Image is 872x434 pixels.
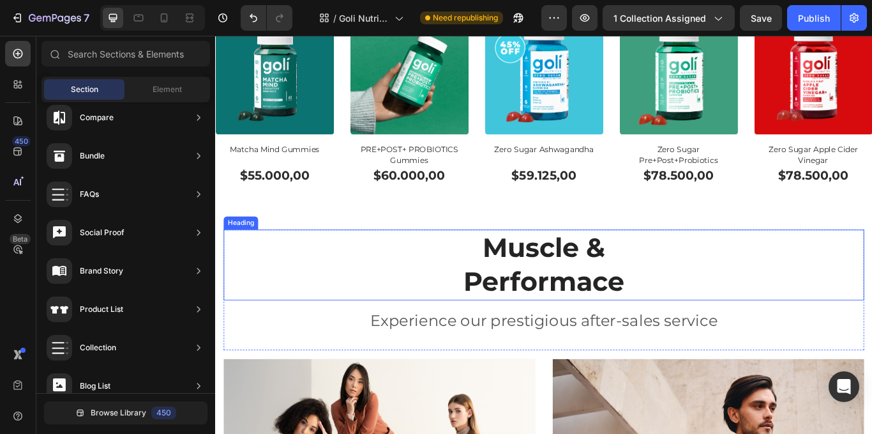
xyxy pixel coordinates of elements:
[628,125,766,153] a: Zero Sugar Apple Cider Vinegar
[751,13,772,24] span: Save
[80,188,99,201] div: FAQs
[80,150,105,162] div: Bundle
[787,5,841,31] button: Publish
[613,12,706,25] span: 1 collection assigned
[41,41,210,66] input: Search Sections & Elements
[314,153,452,175] div: $59.125,00
[44,401,207,424] button: Browse Library450
[433,12,498,24] span: Need republishing
[5,5,95,31] button: 7
[628,153,766,175] div: $78.500,00
[10,226,756,309] h2: Rich Text Editor. Editing area: main
[10,234,31,244] div: Beta
[829,371,859,402] div: Open Intercom Messenger
[91,407,146,419] span: Browse Library
[151,407,176,419] div: 450
[339,12,389,25] span: Goli Nutrition - Otros productos
[241,5,292,31] div: Undo/Redo
[80,226,124,239] div: Social Proof
[80,380,110,392] div: Blog List
[798,12,830,25] div: Publish
[80,341,116,354] div: Collection
[12,213,47,224] div: Heading
[740,5,782,31] button: Save
[471,153,609,175] div: $78.500,00
[11,320,755,345] p: Experience our prestigious after-sales service
[84,10,89,26] p: 7
[80,303,123,316] div: Product List
[314,125,452,141] a: Zero Sugar Ashwagandha
[603,5,735,31] button: 1 collection assigned
[12,136,31,146] div: 450
[215,36,872,434] iframe: Design area
[333,12,336,25] span: /
[80,265,123,277] div: Brand Story
[11,228,755,307] p: Muscle & Performace
[10,319,756,346] div: Rich Text Editor. Editing area: main
[71,84,98,95] span: Section
[153,84,182,95] span: Element
[471,125,609,153] a: Zero Sugar Pre+Post+Probiotics
[80,111,114,124] div: Compare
